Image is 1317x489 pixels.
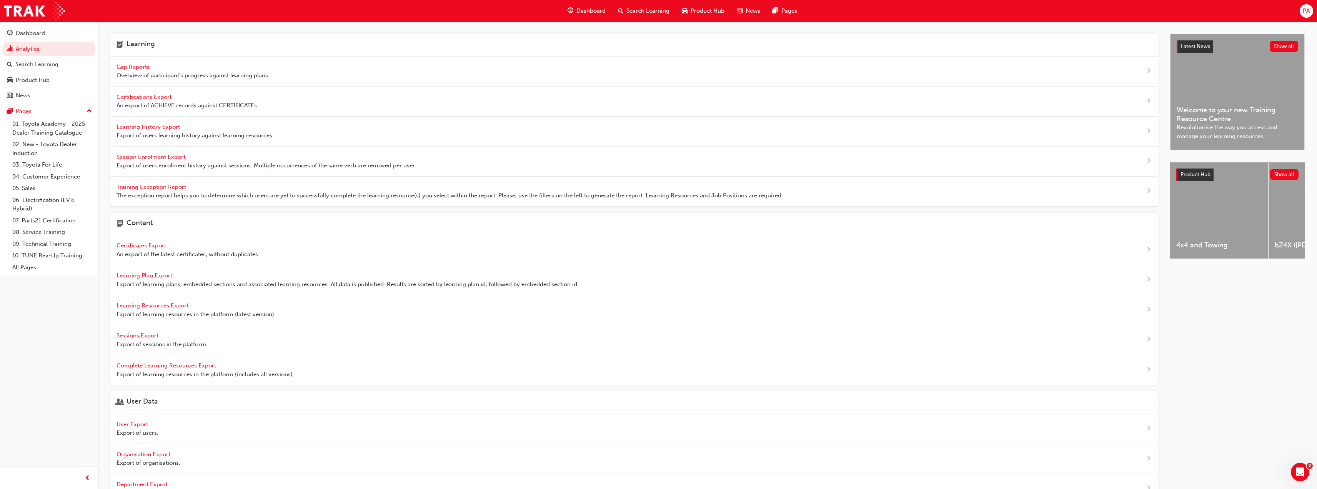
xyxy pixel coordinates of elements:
[117,280,579,289] span: Export of learning plans, embedded sections and associated learning resources. All data is publis...
[1177,40,1298,53] a: Latest NewsShow all
[766,3,803,19] a: pages-iconPages
[731,3,766,19] a: news-iconNews
[1176,169,1299,181] a: Product HubShow all
[16,91,30,100] div: News
[117,451,172,458] span: Organisation Export
[781,7,797,15] span: Pages
[737,6,743,16] span: news-icon
[9,171,95,183] a: 04. Customer Experience
[110,57,1158,87] a: Gap Reports Overview of participant's progress against learning plans.next-icon
[85,474,90,483] span: prev-icon
[1303,7,1310,15] span: PA
[1181,43,1210,50] span: Latest News
[117,397,123,407] span: user-icon
[110,325,1158,355] a: Sessions Export Export of sessions in the platform.next-icon
[117,250,260,259] span: An export of the latest certificates, without duplicates.
[117,332,160,339] span: Sessions Export
[110,265,1158,295] a: Learning Plan Export Export of learning plans, embedded sections and associated learning resource...
[117,302,190,309] span: Learning Resources Export
[1146,97,1152,106] span: next-icon
[16,29,45,38] div: Dashboard
[117,161,416,170] span: Export of users enrolment history against sessions. Multiple occurrences of the same verb are rem...
[110,444,1158,474] a: Organisation Export Export of organisations.next-icon
[7,108,13,115] span: pages-icon
[16,76,50,85] div: Product Hub
[576,7,606,15] span: Dashboard
[110,355,1158,385] a: Complete Learning Resources Export Export of learning resources in the platform (includes all ver...
[676,3,731,19] a: car-iconProduct Hub
[117,40,123,50] span: learning-icon
[16,107,32,116] div: Pages
[9,118,95,139] a: 01. Toyota Academy - 2025 Dealer Training Catalogue
[117,93,173,100] span: Certifications Export
[618,6,623,16] span: search-icon
[1300,4,1313,18] button: PA
[117,242,168,249] span: Certificates Export
[117,481,169,488] span: Department Export
[4,2,65,20] img: Trak
[117,429,158,437] span: Export of users.
[1291,463,1309,481] iframe: Intercom live chat
[110,235,1158,265] a: Certificates Export An export of the latest certificates, without duplicates.next-icon
[1270,169,1299,180] button: Show all
[746,7,760,15] span: News
[1146,187,1152,196] span: next-icon
[1170,162,1268,259] a: 4x4 and Towing
[612,3,676,19] a: search-iconSearch Learning
[127,219,153,229] h4: Content
[1146,365,1152,375] span: next-icon
[117,310,276,319] span: Export of learning resources in the platform (latest version).
[3,88,95,103] a: News
[110,177,1158,207] a: Training Exception Report The exception report helps you to determine which users are yet to succ...
[127,397,158,407] h4: User Data
[3,42,95,56] a: Analytics
[110,87,1158,117] a: Certifications Export An export of ACHIEVE records against CERTIFICATEs.next-icon
[1170,34,1305,150] a: Latest NewsShow allWelcome to your new Training Resource CentreRevolutionise the way you access a...
[9,238,95,250] a: 09. Technical Training
[87,106,92,116] span: up-icon
[7,46,13,53] span: chart-icon
[1146,424,1152,434] span: next-icon
[7,92,13,99] span: news-icon
[1146,335,1152,345] span: next-icon
[568,6,573,16] span: guage-icon
[9,250,95,262] a: 10. TUNE Rev-Up Training
[1146,275,1152,285] span: next-icon
[117,362,218,369] span: Complete Learning Resources Export
[117,272,174,279] span: Learning Plan Export
[1146,157,1152,166] span: next-icon
[9,194,95,215] a: 06. Electrification (EV & Hybrid)
[3,73,95,87] a: Product Hub
[117,459,180,467] span: Export of organisations.
[15,60,58,69] div: Search Learning
[9,139,95,159] a: 02. New - Toyota Dealer Induction
[117,71,270,80] span: Overview of participant's progress against learning plans.
[110,147,1158,177] a: Session Enrolment Export Export of users enrolment history against sessions. Multiple occurrences...
[3,104,95,118] button: Pages
[1180,171,1210,178] span: Product Hub
[682,6,688,16] span: car-icon
[117,191,783,200] span: The exception report helps you to determine which users are yet to successfully complete the lear...
[117,154,187,160] span: Session Enrolment Export
[9,226,95,238] a: 08. Service Training
[117,340,208,349] span: Export of sessions in the platform.
[9,215,95,227] a: 07. Parts21 Certification
[110,117,1158,147] a: Learning History Export Export of users learning history against learning resources.next-icon
[117,421,150,428] span: User Export
[691,7,724,15] span: Product Hub
[1270,41,1299,52] button: Show all
[110,295,1158,325] a: Learning Resources Export Export of learning resources in the platform (latest version).next-icon
[3,57,95,72] a: Search Learning
[117,101,258,110] span: An export of ACHIEVE records against CERTIFICATEs.
[626,7,669,15] span: Search Learning
[117,131,274,140] span: Export of users learning history against learning resources.
[1176,241,1262,250] span: 4x4 and Towing
[1177,106,1298,123] span: Welcome to your new Training Resource Centre
[7,77,13,84] span: car-icon
[127,40,155,50] h4: Learning
[3,26,95,40] a: Dashboard
[773,6,778,16] span: pages-icon
[9,159,95,171] a: 03. Toyota For Life
[1146,245,1152,255] span: next-icon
